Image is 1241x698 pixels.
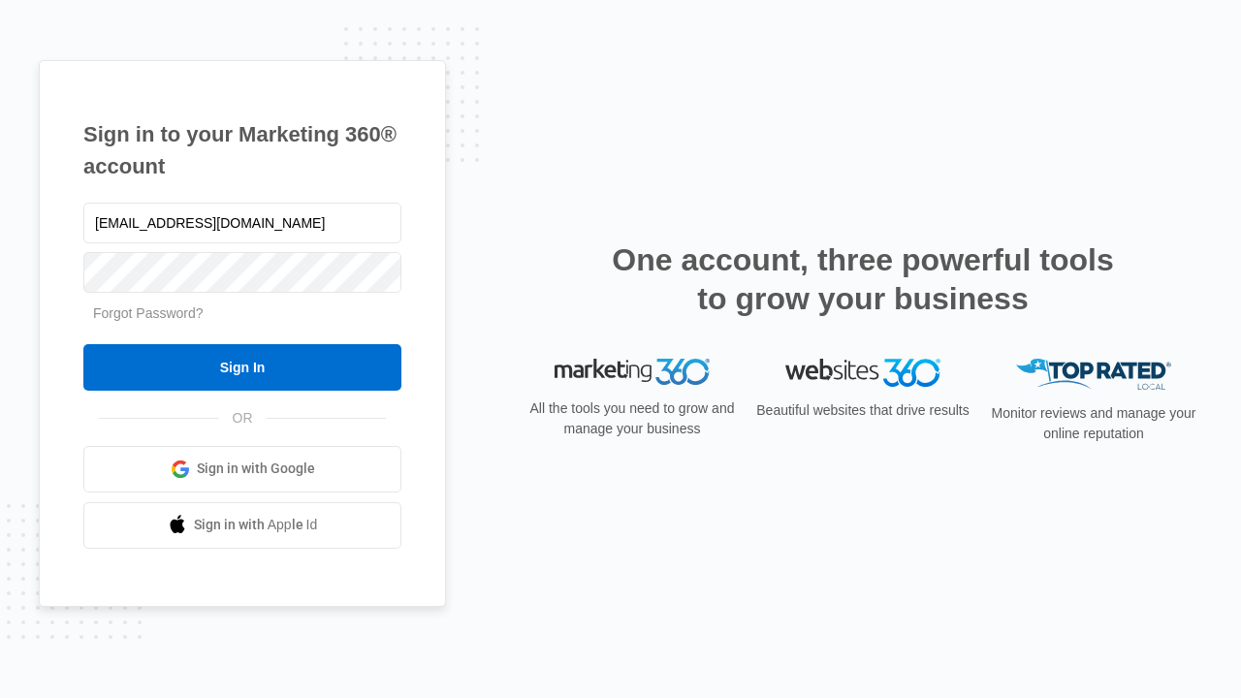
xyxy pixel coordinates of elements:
[219,408,267,428] span: OR
[83,203,401,243] input: Email
[83,502,401,549] a: Sign in with Apple Id
[197,459,315,479] span: Sign in with Google
[785,359,940,387] img: Websites 360
[985,403,1202,444] p: Monitor reviews and manage your online reputation
[93,305,204,321] a: Forgot Password?
[524,398,741,439] p: All the tools you need to grow and manage your business
[754,400,971,421] p: Beautiful websites that drive results
[83,344,401,391] input: Sign In
[1016,359,1171,391] img: Top Rated Local
[555,359,710,386] img: Marketing 360
[83,446,401,492] a: Sign in with Google
[606,240,1120,318] h2: One account, three powerful tools to grow your business
[194,515,318,535] span: Sign in with Apple Id
[83,118,401,182] h1: Sign in to your Marketing 360® account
